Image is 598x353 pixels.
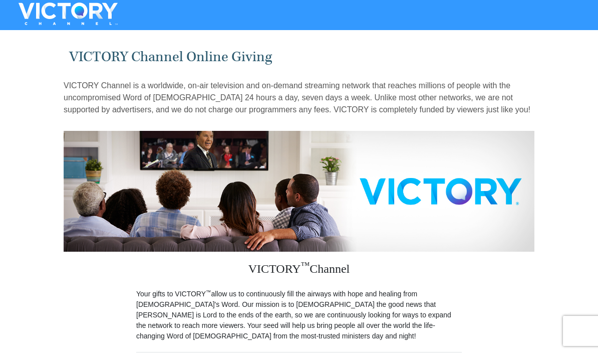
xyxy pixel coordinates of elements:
[136,289,462,341] p: Your gifts to VICTORY allow us to continuously fill the airways with hope and healing from [DEMOG...
[301,260,310,270] sup: ™
[64,80,534,116] p: VICTORY Channel is a worldwide, on-air television and on-demand streaming network that reaches mi...
[136,252,462,289] h3: VICTORY Channel
[6,3,131,25] img: VICTORYTHON - VICTORY Channel
[69,49,529,65] h1: VICTORY Channel Online Giving
[206,289,211,295] sup: ™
